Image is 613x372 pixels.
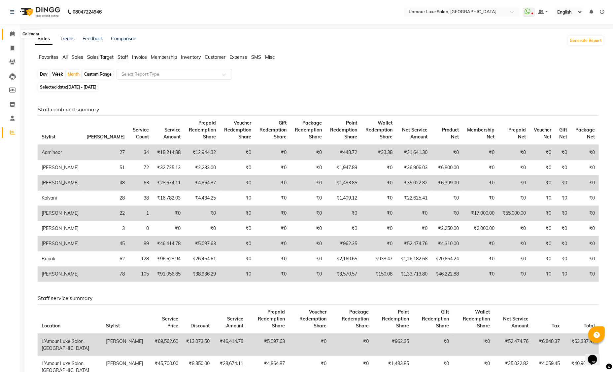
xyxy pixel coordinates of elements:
td: ₹31,641.30 [396,145,432,160]
td: ₹2,000.00 [463,221,498,236]
td: ₹0 [498,145,530,160]
td: ₹0 [571,251,599,267]
span: Point Redemption Share [330,120,357,140]
td: ₹17,000.00 [463,206,498,221]
span: Stylist [106,323,120,329]
td: ₹0 [463,191,498,206]
span: Stylist [42,134,55,140]
td: ₹5,097.63 [247,334,289,356]
td: 62 [83,251,129,267]
td: ₹0 [571,221,599,236]
td: 38 [129,191,153,206]
td: ₹20,654.24 [431,251,463,267]
span: Gift Redemption Share [259,120,287,140]
td: ₹0 [326,206,361,221]
span: Voucher Redemption Share [299,309,326,329]
td: ₹0 [220,175,255,191]
td: ₹0 [153,221,184,236]
td: ₹0 [530,206,555,221]
span: Prepaid Net [508,127,526,140]
span: Net Service Amount [402,127,427,140]
td: ₹69,562.60 [147,334,182,356]
td: ₹0 [530,236,555,251]
span: Discount [190,323,210,329]
td: ₹0 [555,221,571,236]
span: Package Net [575,127,595,140]
td: ₹0 [185,206,220,221]
td: 3 [83,221,129,236]
span: Expense [229,54,247,60]
iframe: chat widget [585,346,606,365]
td: ₹1,947.89 [326,160,361,175]
td: ₹4,434.25 [185,191,220,206]
span: Invoice [132,54,147,60]
td: L’Amour Luxe Salon, [GEOGRAPHIC_DATA] [38,334,102,356]
td: ₹0 [396,206,432,221]
td: ₹0 [571,145,599,160]
div: Day [38,70,49,79]
td: ₹0 [571,236,599,251]
td: ₹0 [220,267,255,282]
td: ₹0 [463,236,498,251]
td: ₹0 [463,251,498,267]
td: ₹0 [220,191,255,206]
td: ₹0 [555,236,571,251]
span: Inventory [181,54,201,60]
span: [PERSON_NAME] [86,134,125,140]
span: Service Count [133,127,149,140]
td: 34 [129,145,153,160]
td: ₹0 [220,221,255,236]
td: 27 [83,145,129,160]
td: ₹0 [220,206,255,221]
td: ₹2,160.65 [326,251,361,267]
td: ₹0 [220,160,255,175]
td: ₹0 [361,160,396,175]
td: ₹1,483.85 [326,175,361,191]
span: Wallet Redemption Share [463,309,490,329]
img: logo [17,3,62,21]
td: ₹0 [555,145,571,160]
td: ₹0 [290,160,326,175]
td: 28 [83,191,129,206]
span: Gift Redemption Share [422,309,449,329]
td: ₹36,906.03 [396,160,432,175]
td: ₹55,000.00 [498,206,530,221]
td: ₹63,337.47 [564,334,599,356]
a: Comparison [111,36,136,42]
td: ₹0 [220,236,255,251]
td: ₹0 [498,160,530,175]
span: Favorites [39,54,58,60]
td: ₹0 [431,145,463,160]
td: ₹0 [289,334,330,356]
td: ₹0 [555,206,571,221]
td: ₹0 [530,145,555,160]
td: ₹448.72 [326,145,361,160]
td: Rupali [38,251,83,267]
td: ₹32,725.13 [153,160,184,175]
td: ₹0 [555,267,571,282]
td: [PERSON_NAME] [38,236,83,251]
td: [PERSON_NAME] [38,267,83,282]
td: ₹46,414.78 [214,334,247,356]
td: ₹0 [530,175,555,191]
span: All [62,54,68,60]
td: ₹0 [290,175,326,191]
td: ₹0 [361,221,396,236]
td: 89 [129,236,153,251]
td: ₹1,33,713.80 [396,267,432,282]
td: ₹0 [153,206,184,221]
td: ₹0 [396,221,432,236]
td: ₹0 [255,145,290,160]
td: ₹0 [571,160,599,175]
td: ₹28,674.11 [153,175,184,191]
td: [PERSON_NAME] [38,221,83,236]
td: ₹2,233.00 [185,160,220,175]
div: Calendar [21,30,41,38]
td: ₹0 [290,221,326,236]
td: ₹0 [290,251,326,267]
span: Sales [72,54,83,60]
td: ₹46,222.88 [431,267,463,282]
span: Tax [552,323,560,329]
td: ₹0 [463,160,498,175]
td: [PERSON_NAME] [38,160,83,175]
